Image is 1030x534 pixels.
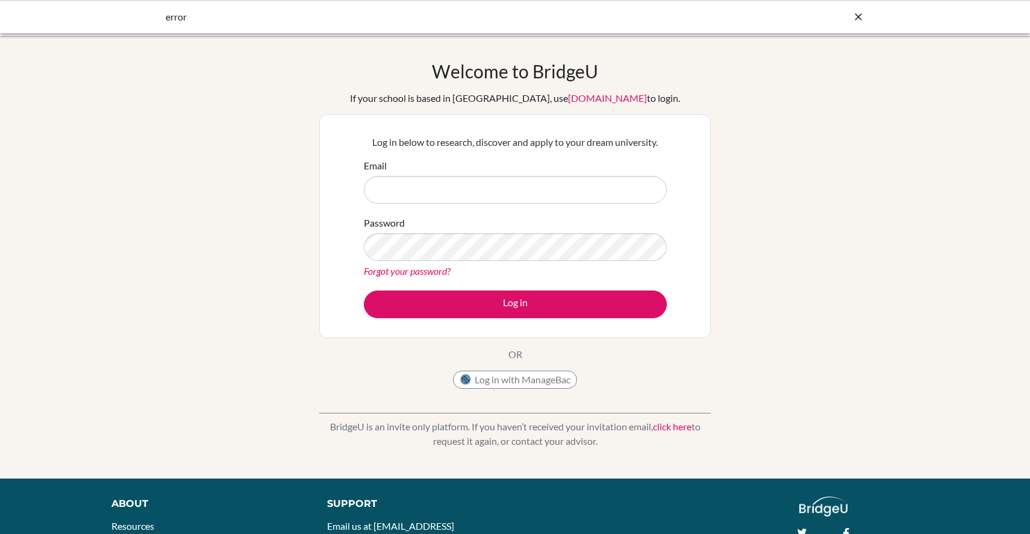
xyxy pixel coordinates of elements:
p: Log in below to research, discover and apply to your dream university. [364,135,667,149]
p: OR [508,347,522,362]
p: BridgeU is an invite only platform. If you haven’t received your invitation email, to request it ... [319,419,711,448]
label: Email [364,159,387,173]
div: error [166,10,684,24]
a: click here [653,421,691,432]
img: logo_white@2x-f4f0deed5e89b7ecb1c2cc34c3e3d731f90f0f143d5ea2071677605dd97b5244.png [799,497,848,517]
a: [DOMAIN_NAME] [568,92,647,104]
div: If your school is based in [GEOGRAPHIC_DATA], use to login. [350,91,680,105]
div: About [111,497,300,511]
label: Password [364,216,405,230]
button: Log in [364,291,667,318]
button: Log in with ManageBac [453,371,577,389]
a: Forgot your password? [364,265,451,277]
div: Support [327,497,502,511]
a: Resources [111,520,154,532]
h1: Welcome to BridgeU [432,60,598,82]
